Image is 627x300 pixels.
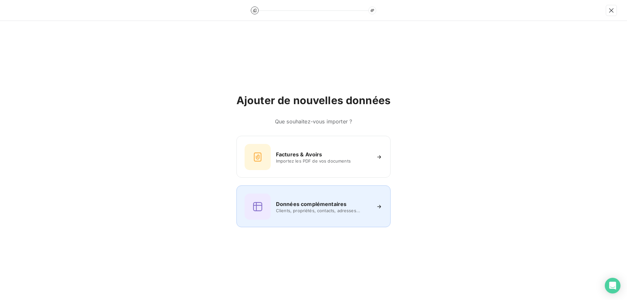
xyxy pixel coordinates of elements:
[276,158,371,164] span: Importez les PDF de vos documents
[276,200,346,208] h6: Données complémentaires
[605,278,620,293] div: Open Intercom Messenger
[236,94,391,107] h2: Ajouter de nouvelles données
[276,150,322,158] h6: Factures & Avoirs
[236,118,391,125] h6: Que souhaitez-vous importer ?
[276,208,371,213] span: Clients, propriétés, contacts, adresses...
